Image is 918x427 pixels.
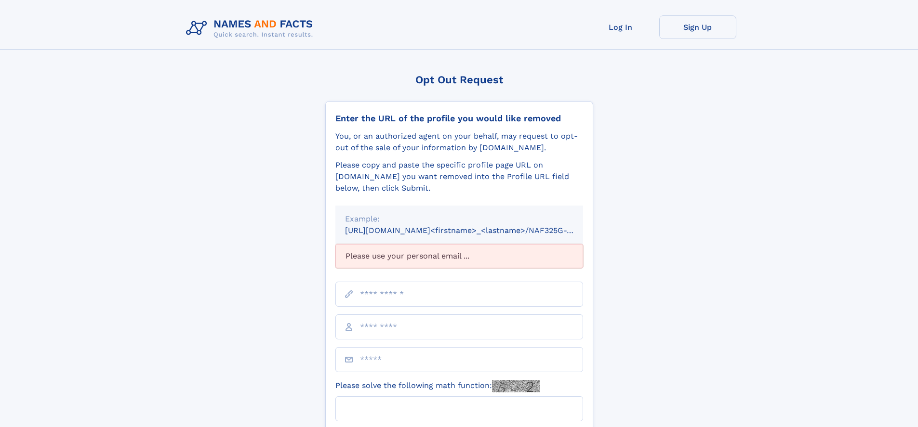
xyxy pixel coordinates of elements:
small: [URL][DOMAIN_NAME]<firstname>_<lastname>/NAF325G-xxxxxxxx [345,226,601,235]
div: You, or an authorized agent on your behalf, may request to opt-out of the sale of your informatio... [335,130,583,154]
div: Please use your personal email ... [335,244,583,268]
div: Please copy and paste the specific profile page URL on [DOMAIN_NAME] you want removed into the Pr... [335,159,583,194]
a: Sign Up [659,15,736,39]
img: Logo Names and Facts [182,15,321,41]
label: Please solve the following math function: [335,380,540,392]
div: Enter the URL of the profile you would like removed [335,113,583,124]
div: Example: [345,213,573,225]
div: Opt Out Request [325,74,593,86]
a: Log In [582,15,659,39]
